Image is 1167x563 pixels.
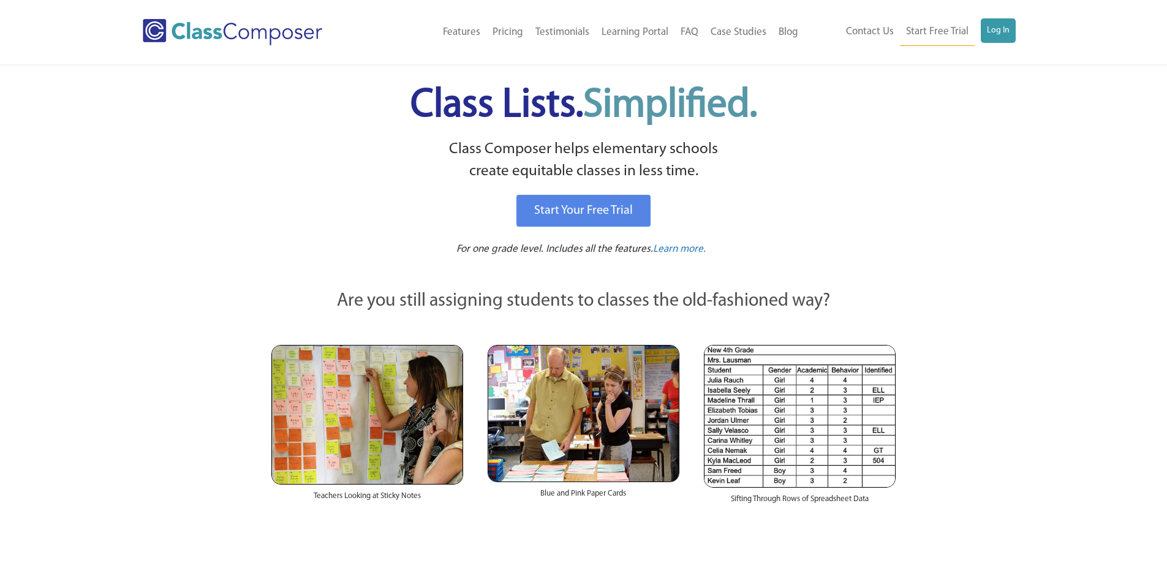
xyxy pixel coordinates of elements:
a: Features [437,19,486,46]
a: Learn more. [653,242,706,257]
a: Start Your Free Trial [516,195,651,227]
a: Blog [772,19,804,46]
span: Learn more. [653,244,706,254]
div: Teachers Looking at Sticky Notes [271,485,463,514]
a: Testimonials [529,19,595,46]
p: Class Composer helps elementary schools create equitable classes in less time. [270,138,898,183]
a: Pricing [486,19,529,46]
a: Case Studies [704,19,772,46]
span: Start Your Free Trial [534,205,633,217]
img: Spreadsheets [704,345,896,488]
a: Log In [981,18,1016,43]
img: Teachers Looking at Sticky Notes [271,345,463,485]
img: Class Composer [143,19,322,45]
a: Start Free Trial [900,18,975,46]
p: Are you still assigning students to classes the old-fashioned way? [271,288,896,315]
nav: Header Menu [372,19,804,46]
a: Contact Us [840,18,900,45]
a: Learning Portal [595,19,674,46]
img: Blue and Pink Paper Cards [488,345,679,482]
div: Sifting Through Rows of Spreadsheet Data [704,488,896,517]
nav: Header Menu [804,18,1016,46]
a: FAQ [674,19,704,46]
div: Blue and Pink Paper Cards [488,482,679,512]
span: Class Lists. [410,86,757,126]
span: For one grade level. Includes all the features. [456,244,653,254]
span: Simplified. [583,86,757,126]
